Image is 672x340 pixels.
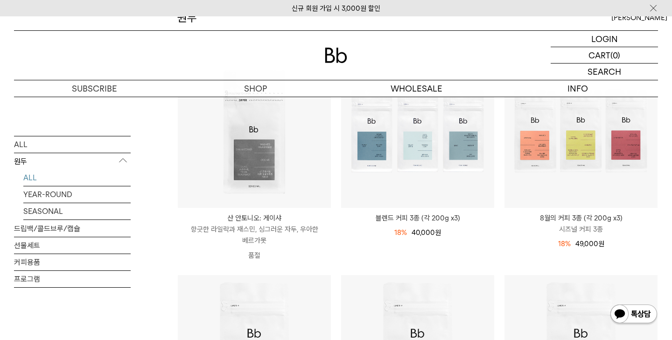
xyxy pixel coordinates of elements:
a: YEAR-ROUND [23,186,131,202]
a: 프로그램 [14,270,131,287]
p: 향긋한 라일락과 재스민, 싱그러운 자두, 우아한 베르가못 [178,224,331,246]
p: INFO [497,80,658,97]
a: 선물세트 [14,237,131,253]
span: 원 [435,228,441,237]
div: 18% [558,238,571,249]
a: 8월의 커피 3종 (각 200g x3) 시즈널 커피 3종 [504,212,658,235]
span: 40,000 [412,228,441,237]
img: 산 안토니오: 게이샤 [178,55,331,208]
p: WHOLESALE [336,80,497,97]
span: 49,000 [575,240,604,248]
a: 블렌드 커피 3종 (각 200g x3) [341,212,494,224]
a: 신규 회원 가입 시 3,000원 할인 [292,4,380,13]
p: CART [588,47,610,63]
p: 품절 [178,246,331,265]
a: SHOP [175,80,336,97]
a: CART (0) [551,47,658,64]
p: 8월의 커피 3종 (각 200g x3) [504,212,658,224]
a: ALL [23,169,131,185]
span: 원 [598,240,604,248]
a: SEASONAL [23,203,131,219]
img: 8월의 커피 3종 (각 200g x3) [504,55,658,208]
div: 18% [394,227,407,238]
a: ALL [14,136,131,152]
a: 커피용품 [14,254,131,270]
a: 드립백/콜드브루/캡슐 [14,220,131,236]
p: 시즈널 커피 3종 [504,224,658,235]
a: 산 안토니오: 게이샤 향긋한 라일락과 재스민, 싱그러운 자두, 우아한 베르가못 [178,212,331,246]
p: LOGIN [591,31,618,47]
img: 블렌드 커피 3종 (각 200g x3) [341,55,494,208]
img: 카카오톡 채널 1:1 채팅 버튼 [609,304,658,326]
p: (0) [610,47,620,63]
p: SEARCH [588,64,621,80]
p: 원두 [14,153,131,170]
img: 로고 [325,48,347,63]
p: 산 안토니오: 게이샤 [178,212,331,224]
a: SUBSCRIBE [14,80,175,97]
a: LOGIN [551,31,658,47]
